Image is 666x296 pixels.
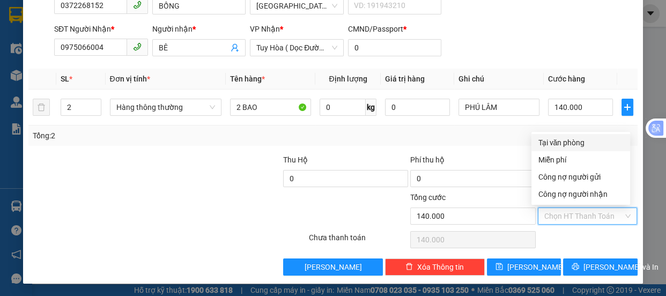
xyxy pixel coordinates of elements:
button: deleteXóa Thông tin [385,258,485,276]
div: 0396474396 [9,46,118,61]
span: user-add [231,43,239,52]
div: Phí thu hộ [410,154,535,170]
span: Tổng cước [410,193,446,202]
th: Ghi chú [454,69,544,90]
span: delete [405,263,413,271]
span: VP Nhận [250,25,280,33]
div: Người nhận [152,23,246,35]
div: CMND/Passport [348,23,442,35]
span: kg [366,99,376,116]
button: save[PERSON_NAME] [487,258,561,276]
span: Xóa Thông tin [417,261,464,273]
div: Miễn phí [538,154,624,166]
div: SĐT Người Nhận [54,23,148,35]
span: [PERSON_NAME] [507,261,565,273]
span: SL [61,75,69,83]
span: [PERSON_NAME] và In [583,261,658,273]
div: Tại văn phòng [538,137,624,149]
span: Đơn vị tính [110,75,150,83]
span: phone [133,1,142,9]
div: Cước gửi hàng sẽ được ghi vào công nợ của người nhận [531,186,630,203]
span: Tuy Hòa ( Dọc Đường ) [256,40,337,56]
span: Nhận: [125,10,151,21]
span: Hàng thông thường [116,99,215,115]
div: CÔ MAI [125,48,201,61]
span: Cước hàng [548,75,585,83]
div: Công nợ người nhận [538,188,624,200]
div: [GEOGRAPHIC_DATA] [9,9,118,33]
span: Giá trị hàng [385,75,425,83]
input: VD: Bàn, Ghế [230,99,311,116]
div: 0347366532 [125,61,201,76]
span: Thu Hộ [283,156,308,164]
div: Tổng: 2 [33,130,258,142]
button: printer[PERSON_NAME] và In [563,258,637,276]
div: 0 [125,76,201,88]
input: Ghi Chú [458,99,539,116]
div: Công nợ người gửi [538,171,624,183]
span: Tên hàng [230,75,265,83]
span: printer [572,263,579,271]
button: delete [33,99,50,116]
span: save [495,263,503,271]
div: Cước gửi hàng sẽ được ghi vào công nợ của người gửi [531,168,630,186]
span: Định lượng [329,75,367,83]
button: plus [621,99,633,116]
span: plus [622,103,633,112]
span: [PERSON_NAME] [305,261,362,273]
span: Gửi: [9,9,26,20]
span: phone [133,42,142,51]
div: THIỆP [9,33,118,46]
div: Chưa thanh toán [308,232,410,250]
input: 0 [385,99,450,116]
div: Quy Nhơn ( Dọc Đường ) [125,9,201,48]
button: [PERSON_NAME] [283,258,383,276]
